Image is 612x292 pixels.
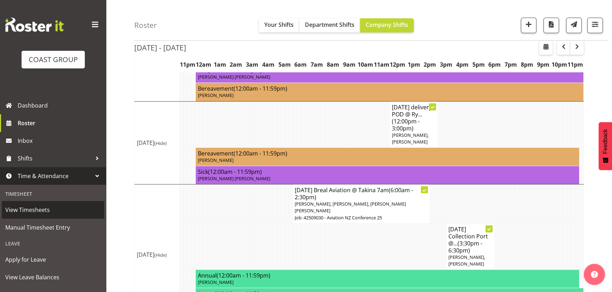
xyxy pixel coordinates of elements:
th: 3pm [438,56,454,73]
span: Time & Attendance [18,171,92,181]
button: Select a specific date within the roster. [539,41,553,55]
span: Roster [18,118,102,128]
span: View Leave Balances [5,272,101,282]
h2: [DATE] - [DATE] [134,43,186,52]
th: 11pm [180,56,196,73]
th: 10pm [551,56,567,73]
a: Apply for Leave [2,251,104,268]
span: [PERSON_NAME], [PERSON_NAME] [392,132,429,145]
th: 3am [244,56,260,73]
a: Manual Timesheet Entry [2,219,104,236]
h4: [DATE] Collection Port @... [448,226,492,254]
span: Your Shifts [264,21,294,29]
button: Send a list of all shifts for the selected filtered period to all rostered employees. [566,18,582,33]
span: Inbox [18,135,102,146]
span: [PERSON_NAME] [198,92,234,98]
th: 6pm [487,56,503,73]
h4: Roster [134,21,157,29]
button: Your Shifts [259,18,299,32]
th: 2pm [422,56,438,73]
th: 12am [195,56,212,73]
span: Shifts [18,153,92,164]
div: Timesheet [2,187,104,201]
th: 9am [341,56,357,73]
div: Leave [2,236,104,251]
a: View Leave Balances [2,268,104,286]
div: COAST GROUP [29,54,78,65]
button: Feedback - Show survey [599,122,612,170]
h4: Annual [198,272,577,279]
img: Rosterit website logo [5,18,64,32]
th: 2am [228,56,244,73]
th: 7pm [503,56,519,73]
span: Feedback [602,129,608,154]
th: 11am [373,56,390,73]
span: (12:00am - 11:59pm) [234,150,287,157]
span: (12:00pm - 3:00pm) [392,117,420,132]
span: (Hide) [154,140,167,146]
span: (Hide) [154,252,167,258]
span: Dashboard [18,100,102,111]
th: 8pm [519,56,535,73]
span: (12:00am - 11:59pm) [217,272,270,279]
span: [PERSON_NAME], [PERSON_NAME], [PERSON_NAME] [PERSON_NAME] [295,201,406,214]
span: Apply for Leave [5,254,101,265]
span: [PERSON_NAME] [PERSON_NAME] [198,74,270,80]
button: Filter Shifts [587,18,603,33]
button: Company Shifts [360,18,414,32]
th: 6am [293,56,309,73]
span: View Timesheets [5,205,101,215]
button: Department Shifts [299,18,360,32]
th: 8am [325,56,341,73]
th: 5am [276,56,293,73]
span: [PERSON_NAME] [198,279,234,285]
th: 5pm [470,56,487,73]
span: (12:00am - 11:59pm) [234,85,287,92]
th: 9pm [535,56,551,73]
th: 4pm [454,56,470,73]
h4: [DATE] delivery POD @ Ry... [392,104,436,132]
h4: Sick [198,168,577,175]
span: [PERSON_NAME], [PERSON_NAME] [448,254,485,267]
span: (6:00am - 2:30pm) [295,186,413,201]
span: Manual Timesheet Entry [5,222,101,233]
span: Company Shifts [366,21,408,29]
th: 11pm [567,56,584,73]
td: [DATE] [135,101,180,184]
h4: [DATE] Breal Aviation @ Takina 7am [295,187,428,201]
th: 7am [309,56,325,73]
button: Download a PDF of the roster according to the set date range. [543,18,559,33]
th: 12pm [389,56,406,73]
p: Job: 42509030 - Aviation NZ Conference 25 [295,214,428,221]
img: help-xxl-2.png [591,271,598,278]
span: [PERSON_NAME] [PERSON_NAME] [198,175,270,182]
h4: Bereavement [198,85,581,92]
span: (3:30pm - 6:30pm) [448,239,482,254]
th: 10am [357,56,373,73]
th: 1pm [406,56,422,73]
span: (12:00am - 11:59pm) [208,168,262,176]
a: View Timesheets [2,201,104,219]
h4: Bereavement [198,150,577,157]
th: 4am [260,56,276,73]
span: [PERSON_NAME] [198,157,234,163]
button: Add a new shift [521,18,536,33]
span: Department Shifts [305,21,354,29]
th: 1am [212,56,228,73]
